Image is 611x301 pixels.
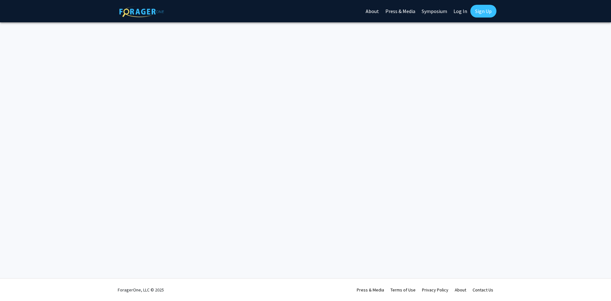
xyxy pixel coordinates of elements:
[473,287,493,293] a: Contact Us
[470,5,496,18] a: Sign Up
[455,287,466,293] a: About
[118,279,164,301] div: ForagerOne, LLC © 2025
[422,287,448,293] a: Privacy Policy
[119,6,164,17] img: ForagerOne Logo
[357,287,384,293] a: Press & Media
[390,287,416,293] a: Terms of Use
